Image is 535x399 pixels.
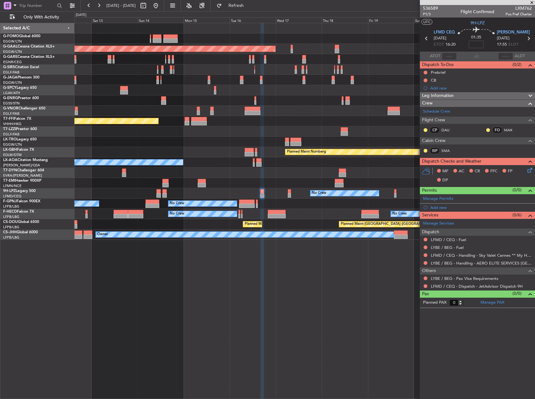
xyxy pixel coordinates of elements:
[459,168,464,174] span: AC
[3,189,16,193] span: 9H-LPZ
[3,96,18,100] span: G-ENRG
[461,8,494,15] div: Flight Confirmed
[512,187,522,193] span: (0/0)
[508,42,518,48] span: ELDT
[3,86,17,90] span: G-SPCY
[3,65,15,69] span: G-SIRS
[423,220,454,227] a: Manage Services
[3,179,15,183] span: T7-EMI
[442,53,457,60] input: --:--
[430,205,532,210] div: Add new
[3,173,42,178] a: EVRA/[PERSON_NAME]
[16,15,66,19] span: Only With Activity
[506,5,532,12] span: LXM762
[434,42,444,48] span: ETOT
[422,137,446,144] span: Cabin Crew
[3,76,39,79] a: G-JAGAPhenom 300
[497,35,510,42] span: [DATE]
[431,245,464,250] a: LYBE / BEG - Fuel
[3,179,41,183] a: T7-EMIHawker 900XP
[442,168,448,174] span: MF
[434,29,455,36] span: LFMD CEQ
[430,147,440,154] div: ISP
[287,147,326,157] div: Planned Maint Nurnberg
[341,220,439,229] div: Planned Maint [GEOGRAPHIC_DATA] ([GEOGRAPHIC_DATA])
[245,220,343,229] div: Planned Maint [GEOGRAPHIC_DATA] ([GEOGRAPHIC_DATA])
[3,138,17,141] span: LX-TRO
[7,12,68,22] button: Only With Activity
[423,300,446,306] label: Planned PAX
[214,1,251,11] button: Refresh
[3,138,37,141] a: LX-TROLegacy 650
[423,12,438,17] span: P1/3
[506,12,532,17] span: Pos Pref Charter
[3,80,22,85] a: EGGW/LTN
[497,29,530,36] span: [PERSON_NAME]
[3,34,40,38] a: G-FOMOGlobal 6000
[431,260,532,266] a: LYBE / BEG - Handling - AERO ELITE SERVICES [GEOGRAPHIC_DATA]
[3,194,21,199] a: LFMD/CEQ
[3,60,22,64] a: EGNR/CEG
[431,237,466,242] a: LFMD / CEQ - Fuel
[414,17,460,23] div: Sat 20
[430,85,532,91] div: Add new
[3,34,19,38] span: G-FOMO
[3,235,19,240] a: LFPB/LBG
[431,284,523,289] a: LFMD / CEQ - Dispatch - JetAdvisor Dispatch 9H
[508,168,512,174] span: FP
[423,196,453,202] a: Manage Permits
[312,189,326,198] div: No Crew
[106,3,136,8] span: [DATE] - [DATE]
[138,17,184,23] div: Sun 14
[446,42,456,48] span: 16:20
[3,230,38,234] a: CS-JHHGlobal 6000
[3,220,39,224] a: CS-DOUGlobal 6500
[170,209,184,219] div: No Crew
[3,107,18,110] span: G-VNOR
[3,163,40,168] a: [PERSON_NAME]/QSA
[3,199,17,203] span: F-GPNJ
[3,86,37,90] a: G-SPCYLegacy 650
[3,127,37,131] a: T7-LZZIPraetor 600
[3,49,22,54] a: EGGW/LTN
[431,276,498,281] a: LYBE / BEG - Pax Visa Requirements
[504,127,518,133] a: MAX
[3,39,22,44] a: EGGW/LTN
[19,1,55,10] input: Trip Number
[3,65,39,69] a: G-SIRSCitation Excel
[423,109,450,115] a: Schedule Crew
[3,169,44,172] a: T7-DYNChallenger 604
[3,142,22,147] a: EGGW/LTN
[422,100,433,107] span: Crew
[471,20,485,26] span: 9H-LPZ
[422,229,439,236] span: Dispatch
[512,290,522,297] span: (0/0)
[392,209,407,219] div: No Crew
[430,127,440,134] div: CP
[3,199,40,203] a: F-GPNJFalcon 900EX
[3,148,34,152] a: LX-GBHFalcon 7X
[442,177,448,184] span: DP
[223,3,249,8] span: Refresh
[3,101,20,106] a: EGSS/STN
[422,187,437,194] span: Permits
[3,107,45,110] a: G-VNORChallenger 650
[430,53,440,59] span: ATOT
[322,17,368,23] div: Thu 18
[184,17,230,23] div: Mon 15
[3,45,18,48] span: G-GAAL
[76,13,86,18] div: [DATE]
[3,45,55,48] a: G-GAALCessna Citation XLS+
[230,17,276,23] div: Tue 16
[3,189,36,193] a: 9H-LPZLegacy 500
[431,70,446,75] div: Prebrief
[512,61,522,68] span: (0/2)
[423,5,438,12] span: 536589
[3,153,22,157] a: EDLW/DTM
[422,267,436,275] span: Others
[3,204,19,209] a: LFPB/LBG
[3,55,18,59] span: G-GARE
[512,212,522,218] span: (0/6)
[92,17,138,23] div: Sat 13
[422,61,454,68] span: Dispatch To-Dos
